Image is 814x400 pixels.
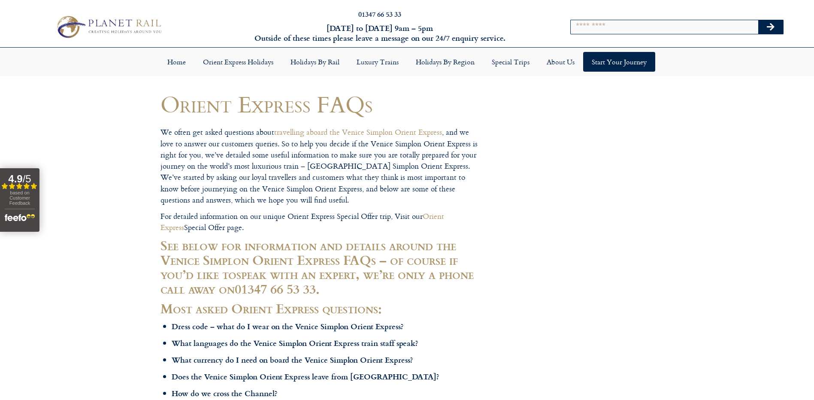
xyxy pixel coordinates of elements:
a: Home [159,52,194,72]
img: Planet Rail Train Holidays Logo [52,13,164,41]
p: For detailed information on our unique Orient Express Special Offer trip, Visit our Special Offer... [160,211,482,233]
a: speak with an expert [236,264,356,283]
a: Orient Express Holidays [194,52,282,72]
strong: 01347 66 53 33 [235,279,316,298]
h2: See below for information and details around the Venice Simplon Orient Express FAQs – of course i... [160,238,482,296]
nav: Menu [4,52,810,72]
a: About Us [538,52,583,72]
a: 01347 66 53 33 [358,9,401,19]
b: How do we cross the Channel? [172,388,278,399]
a: Luxury Trains [348,52,407,72]
h1: Orient Express FAQs [160,91,482,117]
a: Start your Journey [583,52,655,72]
a: travelling aboard the Venice Simplon Orient Express [274,126,442,138]
strong: Most asked Orient Express questions: [160,299,382,318]
a: Holidays by Rail [282,52,348,72]
p: We often get asked questions about , and we love to answer our customers queries. So to help you ... [160,127,482,206]
b: Dress code – what do I wear on the Venice Simplon Orient Express? [172,321,404,332]
h6: [DATE] to [DATE] 9am – 5pm Outside of these times please leave a message on our 24/7 enquiry serv... [219,23,541,43]
a: Holidays by Region [407,52,483,72]
a: Special Trips [483,52,538,72]
b: Does the Venice Simplon Orient Express leave from [GEOGRAPHIC_DATA]? [172,371,439,382]
button: Search [758,20,783,34]
a: Orient Express [160,210,444,233]
b: What languages do the Venice Simplon Orient Express train staff speak? [172,337,418,348]
b: What currency do I need on board the Venice Simplon Orient Express? [172,354,413,365]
